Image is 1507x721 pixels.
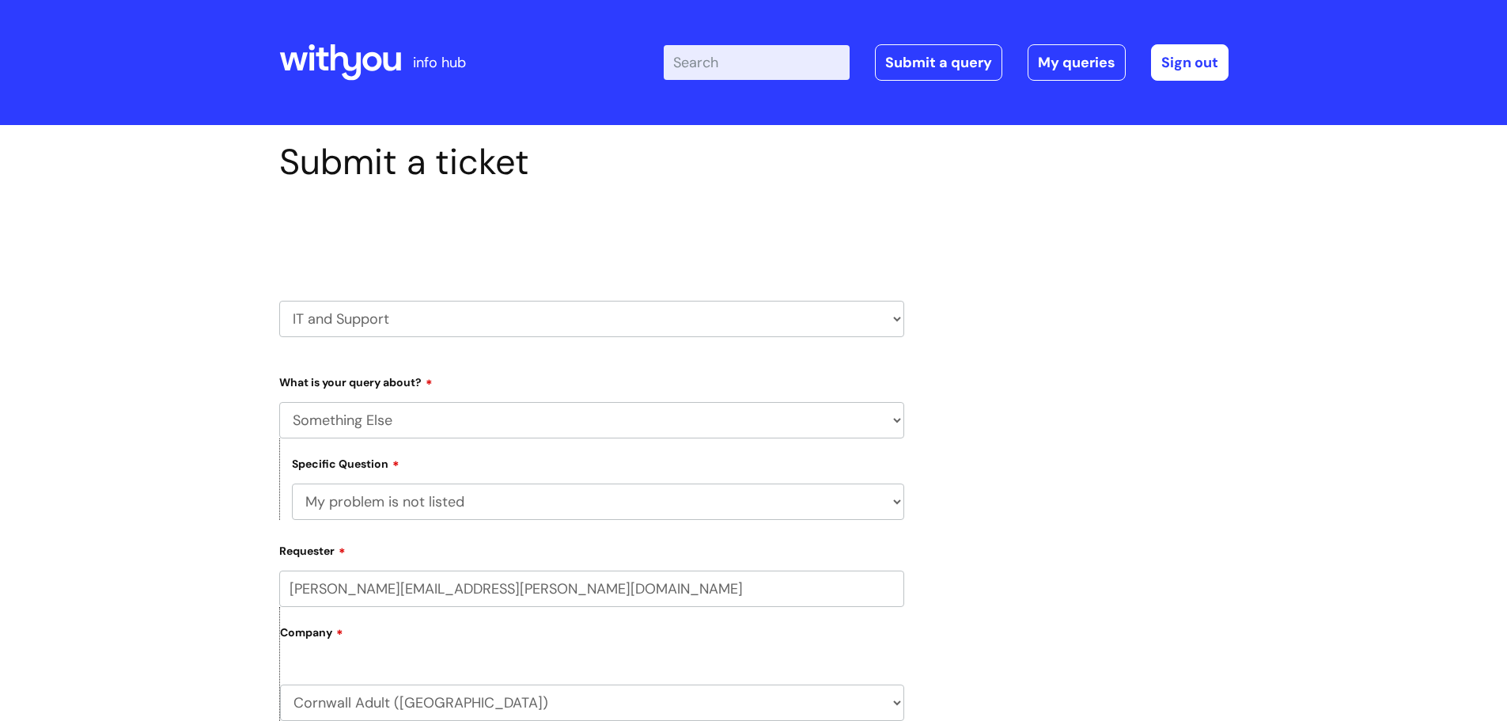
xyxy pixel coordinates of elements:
h2: Select issue type [279,220,904,249]
label: Company [280,620,904,656]
a: Sign out [1151,44,1229,81]
p: info hub [413,50,466,75]
div: | - [664,44,1229,81]
label: Specific Question [292,455,399,471]
a: Submit a query [875,44,1002,81]
a: My queries [1028,44,1126,81]
h1: Submit a ticket [279,141,904,184]
label: What is your query about? [279,370,904,389]
input: Search [664,45,850,80]
label: Requester [279,539,904,558]
input: Email [279,571,904,607]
